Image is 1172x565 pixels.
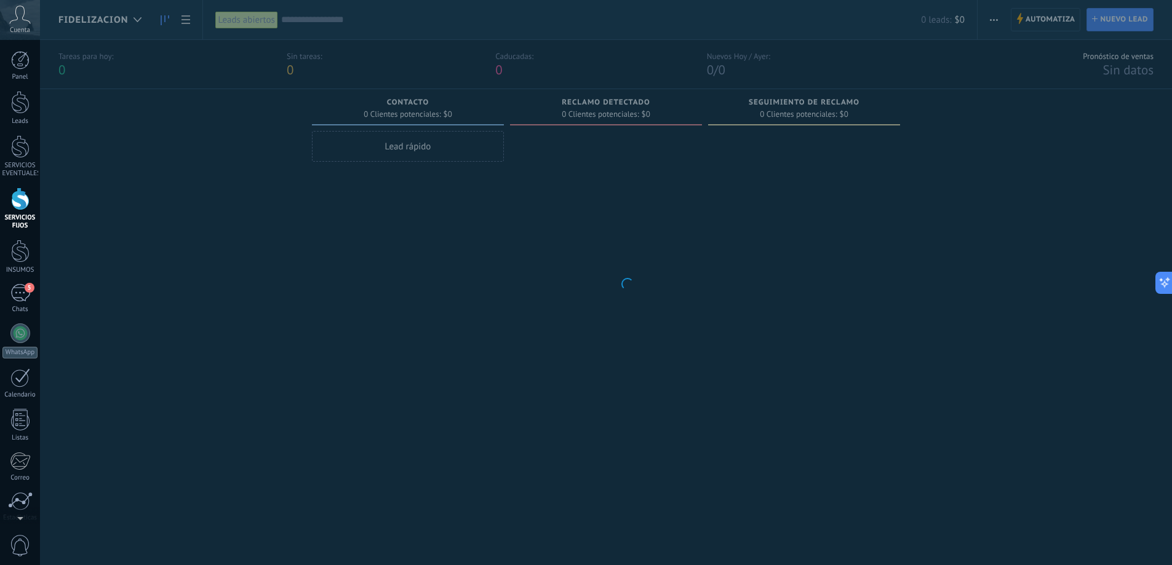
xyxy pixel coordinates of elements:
div: INSUMOS [2,266,38,274]
span: Cuenta [10,26,30,34]
span: 5 [25,283,34,293]
div: Chats [2,306,38,314]
div: SERVICIOS FIJOS [2,214,38,230]
div: Calendario [2,391,38,399]
div: Correo [2,474,38,482]
div: SERVICIOS EVENTUALES [2,162,38,178]
div: Leads [2,117,38,125]
div: Panel [2,73,38,81]
div: WhatsApp [2,347,38,358]
div: Listas [2,434,38,442]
